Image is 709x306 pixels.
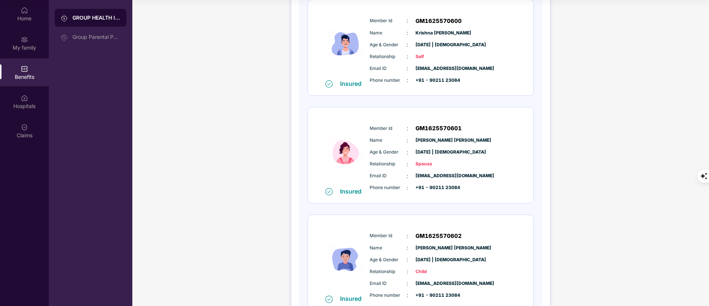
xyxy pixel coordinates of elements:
[407,64,408,73] span: :
[407,244,408,252] span: :
[415,30,452,37] span: Krishna [PERSON_NAME]
[370,232,407,239] span: Member Id
[415,256,452,263] span: [DATE] | [DEMOGRAPHIC_DATA]
[21,7,28,14] img: svg+xml;base64,PHN2ZyBpZD0iSG9tZSIgeG1sbnM9Imh0dHA6Ly93d3cudzMub3JnLzIwMDAvc3ZnIiB3aWR0aD0iMjAiIG...
[407,172,408,180] span: :
[21,94,28,102] img: svg+xml;base64,PHN2ZyBpZD0iSG9zcGl0YWxzIiB4bWxucz0iaHR0cDovL3d3dy53My5vcmcvMjAwMC9zdmciIHdpZHRoPS...
[370,149,407,156] span: Age & Gender
[407,137,408,145] span: :
[21,124,28,131] img: svg+xml;base64,PHN2ZyBpZD0iQ2xhaW0iIHhtbG5zPSJodHRwOi8vd3d3LnczLm9yZy8yMDAwL3N2ZyIgd2lkdGg9IjIwIi...
[415,41,452,48] span: [DATE] | [DEMOGRAPHIC_DATA]
[407,124,408,132] span: :
[407,291,408,299] span: :
[407,184,408,192] span: :
[407,256,408,264] span: :
[72,14,121,21] div: GROUP HEALTH INSURANCE
[415,280,452,287] span: [EMAIL_ADDRESS][DOMAIN_NAME]
[72,34,121,40] div: Group Parental Policy
[415,292,452,299] span: +91 - 90211 23084
[21,36,28,43] img: svg+xml;base64,PHN2ZyB3aWR0aD0iMjAiIGhlaWdodD0iMjAiIHZpZXdCb3g9IjAgMCAyMCAyMCIgZmlsbD0ibm9uZSIgeG...
[370,53,407,60] span: Relationship
[370,125,407,132] span: Member Id
[370,65,407,72] span: Email ID
[323,8,368,80] img: icon
[323,223,368,295] img: icon
[415,172,452,179] span: [EMAIL_ADDRESS][DOMAIN_NAME]
[21,65,28,73] img: svg+xml;base64,PHN2ZyBpZD0iQmVuZWZpdHMiIHhtbG5zPSJodHRwOi8vd3d3LnczLm9yZy8yMDAwL3N2ZyIgd2lkdGg9Ij...
[61,34,68,41] img: svg+xml;base64,PHN2ZyB3aWR0aD0iMjAiIGhlaWdodD0iMjAiIHZpZXdCb3g9IjAgMCAyMCAyMCIgZmlsbD0ibm9uZSIgeG...
[407,41,408,49] span: :
[415,232,462,241] span: GM1625570602
[370,41,407,48] span: Age & Gender
[415,65,452,72] span: [EMAIL_ADDRESS][DOMAIN_NAME]
[415,245,452,252] span: [PERSON_NAME] [PERSON_NAME]
[370,256,407,263] span: Age & Gender
[407,53,408,61] span: :
[415,77,452,84] span: +91 - 90211 23084
[370,77,407,84] span: Phone number
[370,245,407,252] span: Name
[340,188,366,195] div: Insured
[61,14,68,22] img: svg+xml;base64,PHN2ZyB3aWR0aD0iMjAiIGhlaWdodD0iMjAiIHZpZXdCb3g9IjAgMCAyMCAyMCIgZmlsbD0ibm9uZSIgeG...
[370,137,407,144] span: Name
[370,292,407,299] span: Phone number
[415,184,452,191] span: +91 - 90211 23084
[323,115,368,187] img: icon
[370,30,407,37] span: Name
[370,172,407,179] span: Email ID
[407,279,408,287] span: :
[415,161,452,168] span: Spouse
[415,124,462,133] span: GM1625570601
[325,296,333,303] img: svg+xml;base64,PHN2ZyB4bWxucz0iaHR0cDovL3d3dy53My5vcmcvMjAwMC9zdmciIHdpZHRoPSIxNiIgaGVpZ2h0PSIxNi...
[407,76,408,84] span: :
[325,80,333,88] img: svg+xml;base64,PHN2ZyB4bWxucz0iaHR0cDovL3d3dy53My5vcmcvMjAwMC9zdmciIHdpZHRoPSIxNiIgaGVpZ2h0PSIxNi...
[415,53,452,60] span: Self
[407,268,408,276] span: :
[407,232,408,240] span: :
[370,280,407,287] span: Email ID
[415,268,452,275] span: Child
[370,161,407,168] span: Relationship
[407,17,408,25] span: :
[407,29,408,37] span: :
[340,80,366,87] div: Insured
[415,149,452,156] span: [DATE] | [DEMOGRAPHIC_DATA]
[370,184,407,191] span: Phone number
[407,160,408,168] span: :
[415,17,462,26] span: GM1625570600
[407,148,408,157] span: :
[370,17,407,24] span: Member Id
[340,295,366,302] div: Insured
[415,137,452,144] span: [PERSON_NAME] [PERSON_NAME]
[325,188,333,195] img: svg+xml;base64,PHN2ZyB4bWxucz0iaHR0cDovL3d3dy53My5vcmcvMjAwMC9zdmciIHdpZHRoPSIxNiIgaGVpZ2h0PSIxNi...
[370,268,407,275] span: Relationship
